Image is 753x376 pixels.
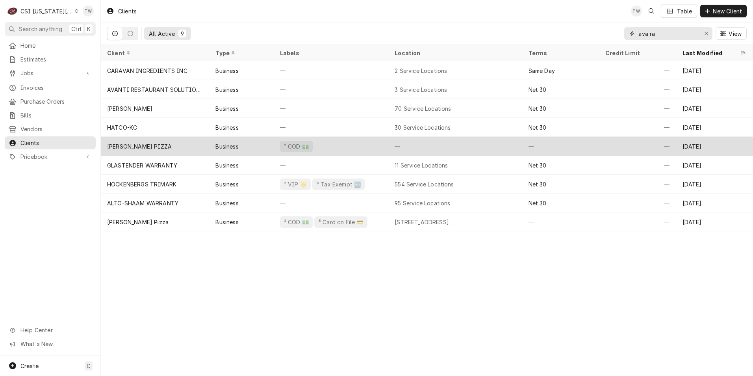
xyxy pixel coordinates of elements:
[87,362,91,370] span: C
[529,49,591,57] div: Terms
[529,67,555,75] div: Same Day
[599,80,676,99] div: —
[5,53,96,66] a: Estimates
[87,25,91,33] span: K
[599,118,676,137] div: —
[599,61,676,80] div: —
[274,80,388,99] div: —
[215,218,238,226] div: Business
[5,22,96,36] button: Search anythingCtrlK
[599,156,676,175] div: —
[395,123,451,132] div: 30 Service Locations
[395,67,447,75] div: 2 Service Locations
[274,118,388,137] div: —
[107,67,187,75] div: CARAVAN INGREDIENTS INC
[107,199,178,207] div: ALTO-SHAAM WARRANTY
[280,49,382,57] div: Labels
[20,363,39,369] span: Create
[20,55,92,63] span: Estimates
[599,175,676,194] div: —
[107,142,172,151] div: [PERSON_NAME] PIZZA
[5,337,96,350] a: Go to What's New
[529,86,547,94] div: Net 30
[274,156,388,175] div: —
[395,199,450,207] div: 95 Service Locations
[676,175,753,194] div: [DATE]
[5,81,96,94] a: Invoices
[677,7,692,15] div: Table
[599,99,676,118] div: —
[215,67,238,75] div: Business
[676,118,753,137] div: [DATE]
[676,99,753,118] div: [DATE]
[215,180,238,188] div: Business
[149,30,175,38] div: All Active
[395,104,451,113] div: 70 Service Locations
[395,86,447,94] div: 3 Service Locations
[529,199,547,207] div: Net 30
[274,61,388,80] div: —
[317,218,364,226] div: ³ Card on File 💳
[20,326,91,334] span: Help Center
[631,6,642,17] div: Tori Warrick's Avatar
[599,194,676,212] div: —
[215,86,238,94] div: Business
[395,161,448,169] div: 11 Service Locations
[5,324,96,337] a: Go to Help Center
[522,137,599,156] div: —
[599,212,676,231] div: —
[107,161,177,169] div: GLASTENDER WARRANTY
[7,6,18,17] div: C
[215,49,265,57] div: Type
[711,7,744,15] span: New Client
[215,199,238,207] div: Business
[5,95,96,108] a: Purchase Orders
[631,6,642,17] div: TW
[20,7,72,15] div: CSI [US_STATE][GEOGRAPHIC_DATA]
[215,104,238,113] div: Business
[215,123,238,132] div: Business
[676,212,753,231] div: [DATE]
[700,5,747,17] button: New Client
[20,97,92,106] span: Purchase Orders
[529,180,547,188] div: Net 30
[274,194,388,212] div: —
[395,49,516,57] div: Location
[215,161,238,169] div: Business
[20,340,91,348] span: What's New
[20,153,80,161] span: Pricebook
[83,6,94,17] div: Tori Warrick's Avatar
[676,61,753,80] div: [DATE]
[283,142,310,151] div: ² COD 💵
[107,218,169,226] div: [PERSON_NAME] Pizza
[20,139,92,147] span: Clients
[20,111,92,119] span: Bills
[5,67,96,80] a: Go to Jobs
[5,150,96,163] a: Go to Pricebook
[83,6,94,17] div: TW
[107,104,152,113] div: [PERSON_NAME]
[676,194,753,212] div: [DATE]
[727,30,743,38] span: View
[315,180,362,188] div: ³ Tax Exempt 🆓
[599,137,676,156] div: —
[522,212,599,231] div: —
[529,161,547,169] div: Net 30
[5,123,96,136] a: Vendors
[716,27,747,40] button: View
[676,156,753,175] div: [DATE]
[395,218,449,226] div: [STREET_ADDRESS]
[19,25,62,33] span: Search anything
[215,142,238,151] div: Business
[71,25,82,33] span: Ctrl
[283,218,310,226] div: ² COD 💵
[529,123,547,132] div: Net 30
[645,5,658,17] button: Open search
[20,125,92,133] span: Vendors
[180,30,185,38] div: 9
[7,6,18,17] div: CSI Kansas City's Avatar
[20,69,80,77] span: Jobs
[5,136,96,149] a: Clients
[107,180,176,188] div: HOCKENBERGS TRIMARK
[676,137,753,156] div: [DATE]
